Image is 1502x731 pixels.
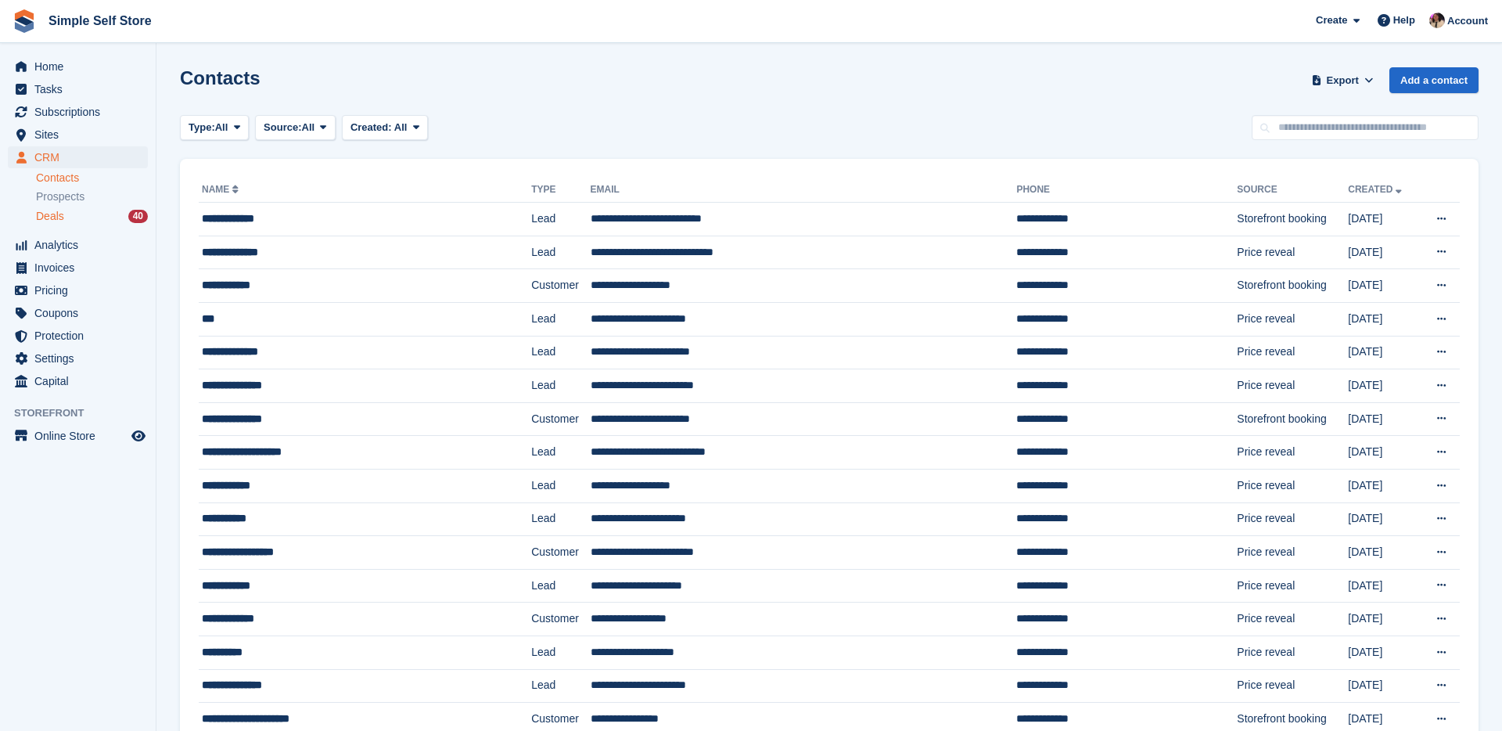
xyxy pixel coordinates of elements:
th: Email [591,178,1017,203]
span: Analytics [34,234,128,256]
td: Customer [531,402,590,436]
span: Sites [34,124,128,146]
a: menu [8,347,148,369]
a: menu [8,78,148,100]
a: menu [8,124,148,146]
td: [DATE] [1348,536,1419,570]
span: Deals [36,209,64,224]
span: Created: [350,121,392,133]
td: [DATE] [1348,436,1419,470]
td: Price reveal [1237,636,1348,669]
td: Price reveal [1237,336,1348,369]
td: Price reveal [1237,569,1348,603]
a: menu [8,257,148,279]
span: Source: [264,120,301,135]
td: [DATE] [1348,336,1419,369]
td: Price reveal [1237,302,1348,336]
span: All [302,120,315,135]
td: [DATE] [1348,269,1419,303]
span: Subscriptions [34,101,128,123]
a: Name [202,184,242,195]
a: menu [8,101,148,123]
td: Customer [531,603,590,636]
span: Account [1447,13,1488,29]
a: menu [8,370,148,392]
img: stora-icon-8386f47178a22dfd0bd8f6a31ec36ba5ce8667c1dd55bd0f319d3a0aa187defe.svg [13,9,36,33]
a: menu [8,56,148,77]
td: Price reveal [1237,369,1348,403]
td: Customer [531,536,590,570]
a: Preview store [129,427,148,445]
a: Prospects [36,189,148,205]
td: Price reveal [1237,502,1348,536]
span: CRM [34,146,128,168]
td: [DATE] [1348,469,1419,502]
a: Simple Self Store [42,8,158,34]
td: [DATE] [1348,302,1419,336]
a: menu [8,302,148,324]
button: Export [1308,67,1377,93]
a: menu [8,234,148,256]
td: [DATE] [1348,603,1419,636]
td: Lead [531,236,590,269]
span: Create [1316,13,1347,28]
span: Storefront [14,405,156,421]
td: Customer [531,269,590,303]
td: Price reveal [1237,436,1348,470]
td: Storefront booking [1237,203,1348,236]
span: Help [1393,13,1415,28]
button: Created: All [342,115,428,141]
td: Lead [531,203,590,236]
a: menu [8,279,148,301]
td: [DATE] [1348,669,1419,703]
span: Online Store [34,425,128,447]
td: Price reveal [1237,669,1348,703]
th: Type [531,178,590,203]
td: Lead [531,502,590,536]
th: Source [1237,178,1348,203]
a: menu [8,146,148,168]
td: [DATE] [1348,369,1419,403]
td: [DATE] [1348,636,1419,669]
td: [DATE] [1348,569,1419,603]
td: Storefront booking [1237,269,1348,303]
div: 40 [128,210,148,223]
td: [DATE] [1348,203,1419,236]
img: Scott McCutcheon [1429,13,1445,28]
td: [DATE] [1348,502,1419,536]
td: Lead [531,569,590,603]
a: Created [1348,184,1405,195]
a: Add a contact [1389,67,1479,93]
span: Tasks [34,78,128,100]
button: Type: All [180,115,249,141]
td: Lead [531,302,590,336]
td: Lead [531,469,590,502]
span: Invoices [34,257,128,279]
h1: Contacts [180,67,261,88]
td: [DATE] [1348,402,1419,436]
span: All [394,121,408,133]
button: Source: All [255,115,336,141]
th: Phone [1016,178,1237,203]
span: Type: [189,120,215,135]
td: Price reveal [1237,603,1348,636]
td: Price reveal [1237,536,1348,570]
td: Lead [531,336,590,369]
span: Export [1327,73,1359,88]
td: Lead [531,436,590,470]
a: Deals 40 [36,208,148,225]
span: All [215,120,228,135]
span: Home [34,56,128,77]
a: menu [8,325,148,347]
td: Price reveal [1237,236,1348,269]
span: Pricing [34,279,128,301]
a: menu [8,425,148,447]
span: Settings [34,347,128,369]
span: Capital [34,370,128,392]
td: Lead [531,369,590,403]
td: Price reveal [1237,469,1348,502]
td: Storefront booking [1237,402,1348,436]
a: Contacts [36,171,148,185]
td: Lead [531,669,590,703]
span: Coupons [34,302,128,324]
